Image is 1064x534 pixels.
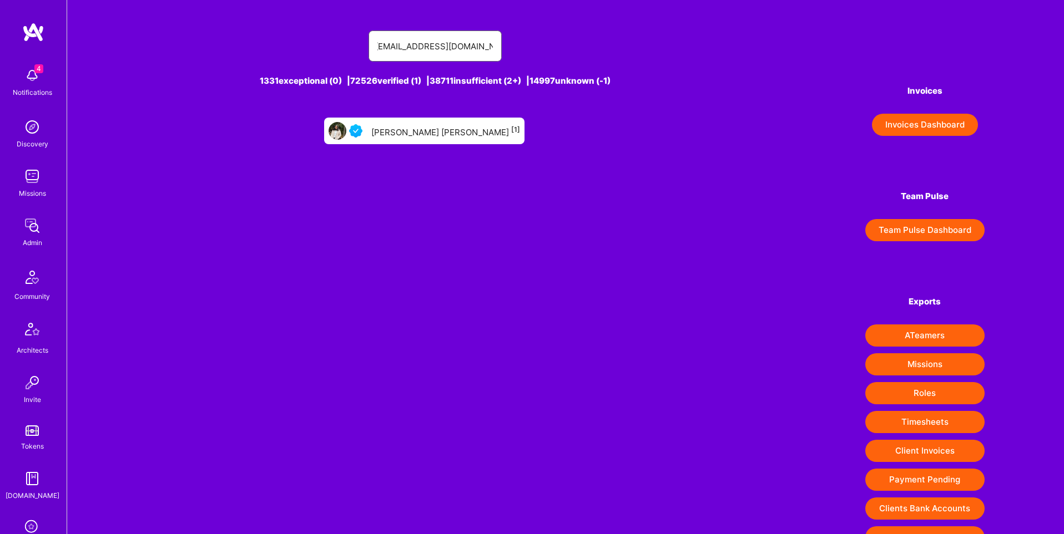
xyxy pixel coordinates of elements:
span: 4 [34,64,43,73]
div: Architects [17,344,48,356]
button: Timesheets [865,411,985,433]
img: guide book [21,467,43,490]
h4: Exports [865,297,985,307]
h4: Invoices [865,86,985,96]
img: logo [22,22,44,42]
button: Team Pulse Dashboard [865,219,985,241]
div: Community [14,291,50,302]
img: bell [21,64,43,87]
div: 1331 exceptional (0) | 72526 verified (1) | 38711 insufficient (2+) | 14997 unknown (-1) [147,75,723,87]
img: Community [19,264,46,291]
button: Invoices Dashboard [872,114,978,136]
img: admin teamwork [21,215,43,237]
img: discovery [21,116,43,138]
img: Vetted A.Teamer [349,124,362,138]
input: Search for an A-Teamer [377,32,493,60]
h4: Team Pulse [865,191,985,201]
img: tokens [26,425,39,436]
button: Client Invoices [865,440,985,462]
div: Admin [23,237,42,248]
img: Invite [21,372,43,394]
div: Invite [24,394,41,405]
img: Architects [19,318,46,344]
div: Notifications [13,87,52,98]
div: Missions [19,187,46,199]
img: User Avatar [329,122,346,140]
img: teamwork [21,165,43,187]
button: Roles [865,382,985,404]
div: [DOMAIN_NAME] [6,490,59,501]
div: [PERSON_NAME] [PERSON_NAME] [371,124,520,138]
button: Clients Bank Accounts [865,497,985,520]
div: Discovery [17,138,48,150]
sup: [1] [511,125,520,134]
a: Invoices Dashboard [865,114,985,136]
a: User AvatarVetted A.Teamer[PERSON_NAME] [PERSON_NAME][1] [320,113,529,149]
div: Tokens [21,440,44,452]
button: Missions [865,353,985,375]
button: Payment Pending [865,469,985,491]
button: ATeamers [865,324,985,347]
